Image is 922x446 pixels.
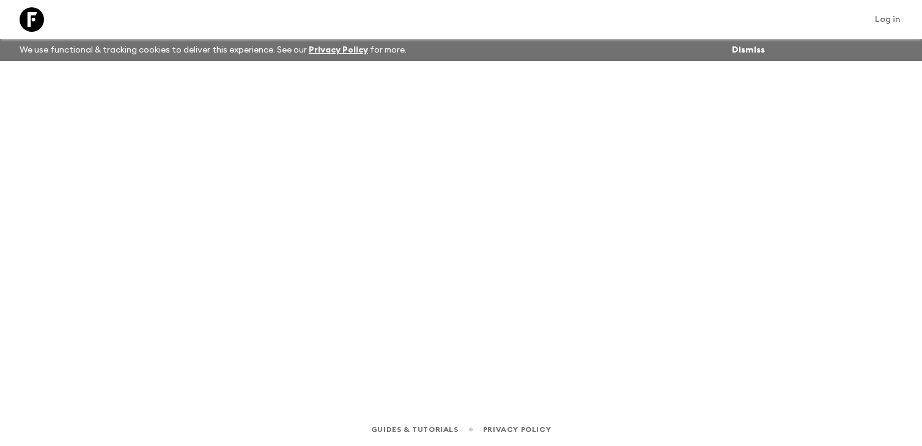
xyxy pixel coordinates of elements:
a: Guides & Tutorials [371,423,459,436]
a: Privacy Policy [483,423,551,436]
a: Privacy Policy [309,46,368,54]
button: Dismiss [729,42,768,59]
p: We use functional & tracking cookies to deliver this experience. See our for more. [15,39,411,61]
a: Log in [868,11,907,28]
